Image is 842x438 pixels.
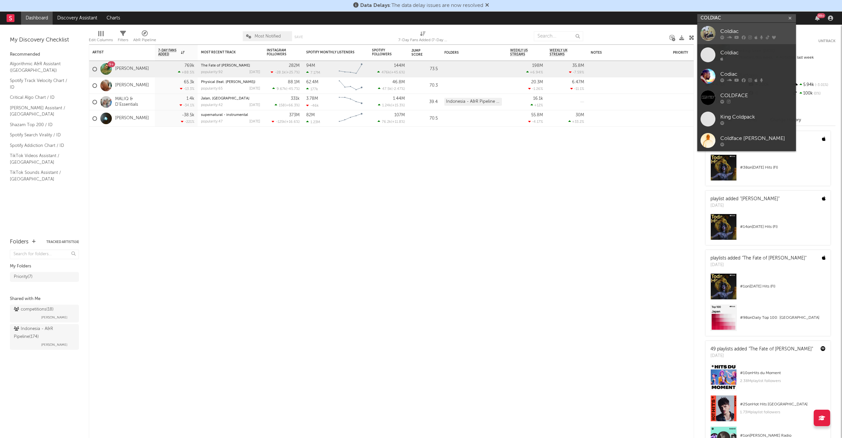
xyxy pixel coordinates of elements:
div: 3.78M [306,96,318,101]
a: #25onHot Hits [GEOGRAPHIC_DATA]1.73Mplaylist followers [706,395,830,426]
a: Critical Algo Chart / ID [10,94,72,101]
button: Tracked Artists(4) [46,240,79,244]
div: Spotify Monthly Listeners [306,50,356,54]
span: [PERSON_NAME] [41,314,67,321]
div: Instagram Followers [267,48,290,56]
div: Indonesia - A&R Pipeline ( 174 ) [14,325,73,341]
a: Jalan, [GEOGRAPHIC_DATA] [201,97,249,100]
div: popularity: 65 [201,87,223,91]
div: ( ) [275,103,300,107]
div: Spotify Followers [372,48,395,56]
a: King Coldpack [697,108,796,130]
span: -28.1k [275,71,285,74]
div: ( ) [271,70,300,74]
span: Weekly UK Streams [550,48,574,56]
span: : The data delay issues are now resolved [360,3,483,8]
a: MALIQ & D'Essentials [115,96,152,108]
div: playlist added [710,196,780,203]
span: +25.7 % [286,71,299,74]
div: 5.94k [792,81,835,89]
div: 7-Day Fans Added (7-Day Fans Added) [398,36,448,44]
div: COLDFACE [720,92,793,99]
div: -46k [306,103,319,108]
div: Indonesia - A&R Pipeline (174) [444,98,502,106]
span: [PERSON_NAME] [41,341,67,349]
a: [PERSON_NAME] [115,116,149,121]
div: +33.2 % [568,120,584,124]
span: 47.5k [382,87,391,91]
div: 55.8M [531,113,543,117]
div: Coldiac [720,27,793,35]
div: Folders [444,51,494,55]
input: Search... [534,31,583,41]
span: Data Delays [360,3,390,8]
span: 158 [279,104,285,107]
div: Filters [118,36,128,44]
div: Shared with Me [10,295,79,303]
div: 62.4M [306,80,318,84]
a: "[PERSON_NAME]" [740,197,780,201]
div: ( ) [377,70,405,74]
div: 177k [306,87,318,91]
div: Jump Score [411,49,428,57]
div: 1.4k [186,96,194,101]
div: King Coldpack [720,113,793,121]
div: 769k [185,64,194,68]
div: 20.3M [531,80,543,84]
a: Shazam Top 200 / ID [10,121,72,128]
div: ( ) [378,87,405,91]
a: Charts [102,12,125,25]
div: [DATE] [249,70,260,74]
div: # 38 on [DATE] Hits (FI) [740,164,826,172]
a: Spotify Addiction Chart / ID [10,142,72,149]
div: A&R Pipeline [133,28,156,47]
a: [PERSON_NAME] [115,83,149,88]
a: Coldiac [697,23,796,44]
input: Search for folders... [10,250,79,259]
svg: Chart title [336,110,365,127]
div: 282M [289,64,300,68]
div: playlists added [710,255,806,262]
div: 73.5 [411,65,438,73]
div: [DATE] [249,120,260,123]
div: Priority [673,51,699,55]
span: 1.24k [382,104,391,107]
div: Coldface [PERSON_NAME] [720,134,793,142]
div: The Fate of Ophelia [201,64,260,68]
div: 94M [306,64,315,68]
span: +45.6 % [391,71,404,74]
div: -11.1 % [570,87,584,91]
a: Codiac [697,66,796,87]
a: TikTok Videos Assistant / [GEOGRAPHIC_DATA] [10,152,72,166]
div: popularity: 92 [201,70,223,74]
div: ( ) [272,87,300,91]
div: 49 playlists added [710,346,813,353]
a: Physical (feat. [PERSON_NAME]) [201,80,255,84]
span: -125k [276,120,285,124]
div: 99 + [817,13,825,18]
div: Most Recent Track [201,50,250,54]
div: 373M [289,113,300,117]
button: 99+ [815,15,820,21]
span: 0 % [813,92,821,96]
div: -38.5k [182,113,194,117]
a: supernatural - instrumental [201,113,248,117]
div: -1.26 % [528,87,543,91]
div: Filters [118,28,128,47]
div: 35.8M [572,64,584,68]
div: Recommended [10,51,79,59]
span: +16.6 % [286,120,299,124]
div: [DATE] [249,87,260,91]
span: -3.01 % [814,83,828,87]
div: Coldiac [720,49,793,57]
a: Discovery Assistant [53,12,102,25]
a: Algorithmic A&R Assistant ([GEOGRAPHIC_DATA]) [10,60,72,74]
a: [PERSON_NAME] [115,66,149,72]
div: +6.94 % [526,70,543,74]
a: Spotify Track Velocity Chart / ID [10,77,72,91]
div: -7.59 % [569,70,584,74]
button: Save [294,35,303,39]
div: Notes [591,51,656,55]
div: A&R Pipeline [133,36,156,44]
div: 65.3k [184,80,194,84]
